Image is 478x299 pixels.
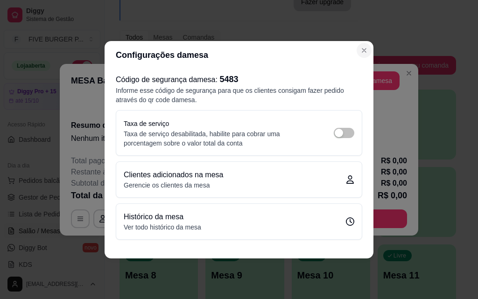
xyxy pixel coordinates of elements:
[116,73,362,86] h2: Código de segurança da mesa :
[219,75,238,84] span: 5483
[124,211,201,223] p: Histórico da mesa
[124,129,315,148] p: Taxa de serviço desabilitada, habilite para cobrar uma porcentagem sobre o valor total da conta
[105,41,373,69] header: Configurações da mesa
[124,120,169,127] label: Taxa de serviço
[116,86,362,104] p: Informe esse código de segurança para que os clientes consigam fazer pedido através do qr code da...
[357,43,372,58] button: Close
[124,181,223,190] p: Gerencie os clientes da mesa
[124,223,201,232] p: Ver todo histórico da mesa
[124,169,223,181] p: Clientes adicionados na mesa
